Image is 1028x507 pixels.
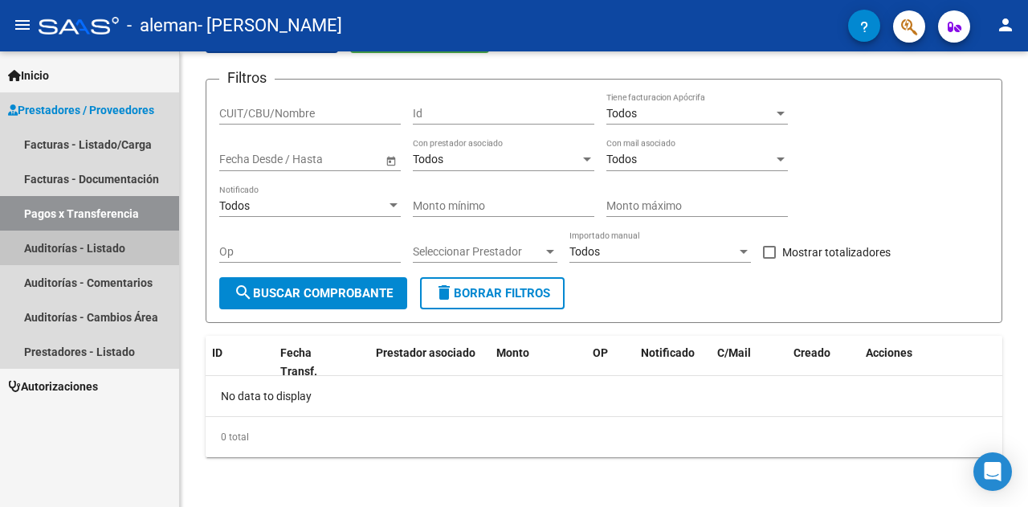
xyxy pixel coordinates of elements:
[219,277,407,309] button: Buscar Comprobante
[973,452,1012,491] div: Open Intercom Messenger
[8,67,49,84] span: Inicio
[996,15,1015,35] mat-icon: person
[634,336,711,389] datatable-header-cell: Notificado
[593,346,608,359] span: OP
[413,153,443,166] span: Todos
[198,8,342,43] span: - [PERSON_NAME]
[127,8,198,43] span: - aleman
[212,346,222,359] span: ID
[793,346,830,359] span: Creado
[782,243,891,262] span: Mostrar totalizadores
[274,336,346,389] datatable-header-cell: Fecha Transf.
[382,152,399,169] button: Open calendar
[369,336,490,389] datatable-header-cell: Prestador asociado
[8,101,154,119] span: Prestadores / Proveedores
[711,336,787,389] datatable-header-cell: C/Mail
[219,153,278,166] input: Fecha inicio
[606,153,637,166] span: Todos
[434,283,454,302] mat-icon: delete
[787,336,859,389] datatable-header-cell: Creado
[434,286,550,301] span: Borrar Filtros
[717,346,751,359] span: C/Mail
[206,376,1002,416] div: No data to display
[206,417,1002,457] div: 0 total
[219,67,275,89] h3: Filtros
[490,336,586,389] datatable-header-cell: Monto
[569,245,600,258] span: Todos
[219,199,250,212] span: Todos
[641,346,695,359] span: Notificado
[206,336,274,389] datatable-header-cell: ID
[234,286,393,301] span: Buscar Comprobante
[420,277,565,309] button: Borrar Filtros
[292,153,370,166] input: Fecha fin
[413,245,543,259] span: Seleccionar Prestador
[234,283,253,302] mat-icon: search
[606,107,637,120] span: Todos
[8,378,98,395] span: Autorizaciones
[586,336,634,389] datatable-header-cell: OP
[859,336,1004,389] datatable-header-cell: Acciones
[376,346,475,359] span: Prestador asociado
[866,346,912,359] span: Acciones
[13,15,32,35] mat-icon: menu
[280,346,317,378] span: Fecha Transf.
[496,346,529,359] span: Monto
